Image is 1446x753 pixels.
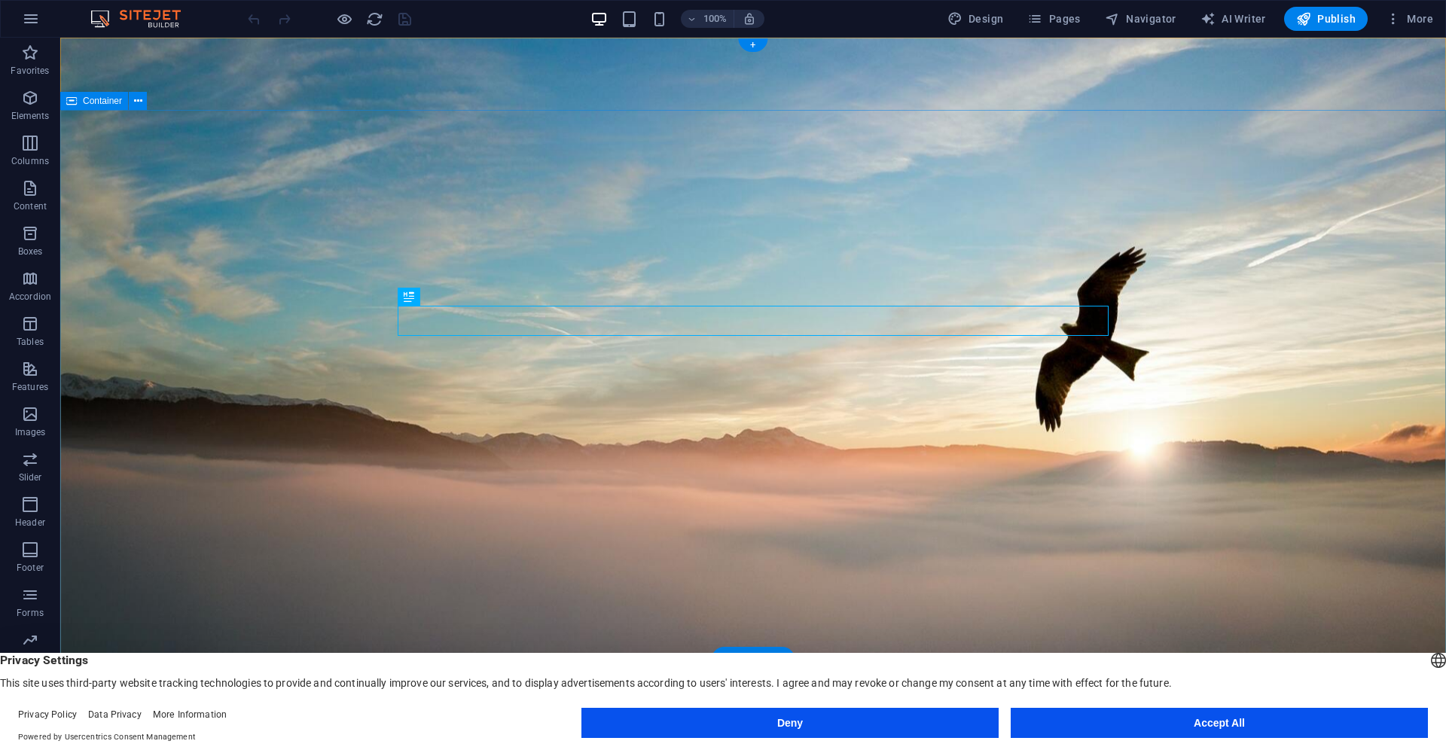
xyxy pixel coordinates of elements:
[9,291,51,303] p: Accordion
[1296,11,1356,26] span: Publish
[17,607,44,619] p: Forms
[712,647,795,672] div: + Add section
[14,200,47,212] p: Content
[15,517,45,529] p: Header
[83,96,122,105] span: Container
[12,381,48,393] p: Features
[738,38,767,52] div: +
[366,11,383,28] i: Reload page
[1200,11,1266,26] span: AI Writer
[947,11,1004,26] span: Design
[1284,7,1368,31] button: Publish
[17,562,44,574] p: Footer
[1194,7,1272,31] button: AI Writer
[941,7,1010,31] div: Design (Ctrl+Alt+Y)
[1027,11,1080,26] span: Pages
[1021,7,1086,31] button: Pages
[18,245,43,258] p: Boxes
[11,65,49,77] p: Favorites
[703,10,728,28] h6: 100%
[1099,7,1182,31] button: Navigator
[365,10,383,28] button: reload
[1105,11,1176,26] span: Navigator
[19,471,42,483] p: Slider
[87,10,200,28] img: Editor Logo
[941,7,1010,31] button: Design
[11,155,49,167] p: Columns
[743,12,756,26] i: On resize automatically adjust zoom level to fit chosen device.
[1380,7,1439,31] button: More
[11,110,50,122] p: Elements
[335,10,353,28] button: Click here to leave preview mode and continue editing
[17,336,44,348] p: Tables
[1386,11,1433,26] span: More
[681,10,734,28] button: 100%
[15,426,46,438] p: Images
